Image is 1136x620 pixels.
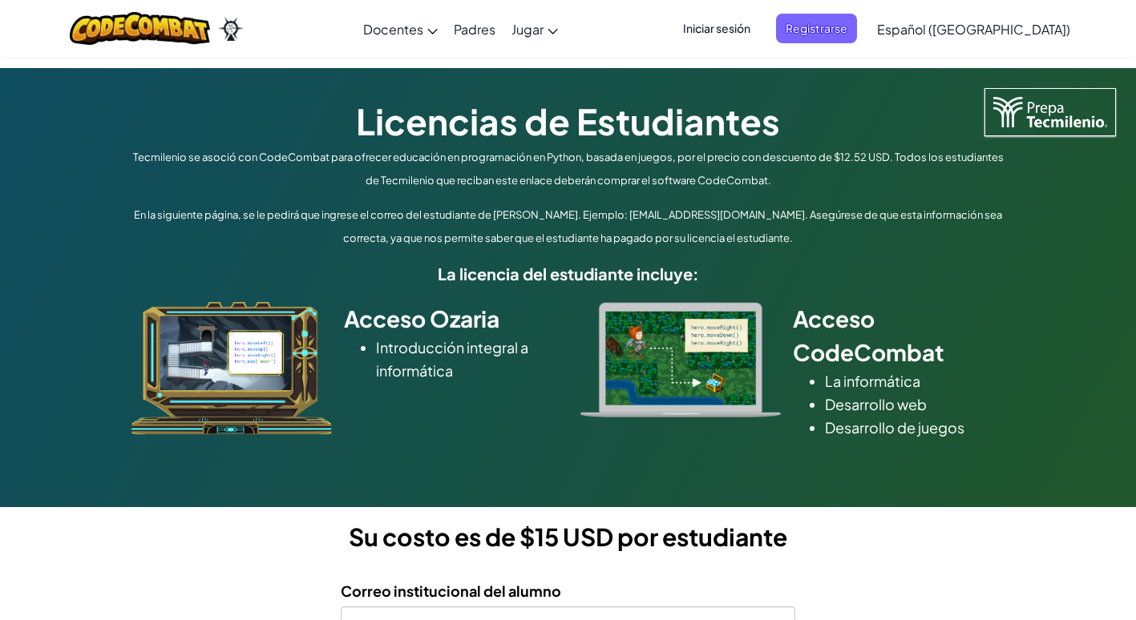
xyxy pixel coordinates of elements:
h5: La licencia del estudiante incluye: [127,261,1009,286]
a: Español ([GEOGRAPHIC_DATA]) [869,7,1078,50]
img: type_real_code.png [580,302,781,417]
img: ozaria_acodus.png [131,302,332,435]
span: Jugar [511,21,544,38]
li: Desarrollo de juegos [825,416,1005,439]
button: Iniciar sesión [673,14,760,43]
img: Tecmilenio logo [984,88,1116,136]
li: La informática [825,369,1005,393]
span: Español ([GEOGRAPHIC_DATA]) [877,21,1070,38]
h1: Licencias de Estudiantes [127,96,1009,146]
p: Tecmilenio se asoció con CodeCombat para ofrecer educación en programación en Python, basada en j... [127,146,1009,192]
label: Correo institucional del alumno [341,579,561,602]
a: Docentes [355,7,446,50]
img: CodeCombat logo [70,12,210,45]
li: Desarrollo web [825,393,1005,416]
img: Ozaria [218,17,244,41]
span: Docentes [363,21,423,38]
p: En la siguiente página, se le pedirá que ingrese el correo del estudiante de [PERSON_NAME]. Ejemp... [127,203,1009,250]
button: Registrarse [776,14,857,43]
li: Introducción integral a informática [376,336,556,382]
h2: Acceso Ozaria [344,302,556,336]
a: Jugar [503,7,566,50]
h2: Acceso CodeCombat [793,302,1005,369]
a: Padres [446,7,503,50]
